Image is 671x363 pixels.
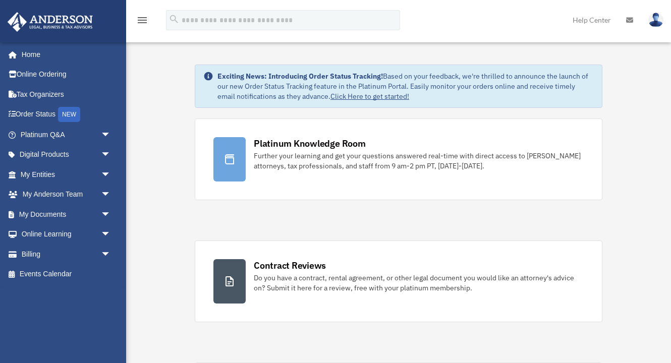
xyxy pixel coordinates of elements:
[101,224,121,245] span: arrow_drop_down
[101,164,121,185] span: arrow_drop_down
[136,18,148,26] a: menu
[7,264,126,284] a: Events Calendar
[7,164,126,185] a: My Entitiesarrow_drop_down
[101,185,121,205] span: arrow_drop_down
[7,185,126,205] a: My Anderson Teamarrow_drop_down
[7,204,126,224] a: My Documentsarrow_drop_down
[169,14,180,25] i: search
[254,259,326,272] div: Contract Reviews
[7,224,126,245] a: Online Learningarrow_drop_down
[7,145,126,165] a: Digital Productsarrow_drop_down
[195,240,602,322] a: Contract Reviews Do you have a contract, rental agreement, or other legal document you would like...
[5,12,96,32] img: Anderson Advisors Platinum Portal
[7,65,126,85] a: Online Ordering
[7,244,126,264] a: Billingarrow_drop_down
[101,204,121,225] span: arrow_drop_down
[101,125,121,145] span: arrow_drop_down
[195,118,602,200] a: Platinum Knowledge Room Further your learning and get your questions answered real-time with dire...
[136,14,148,26] i: menu
[217,72,383,81] strong: Exciting News: Introducing Order Status Tracking!
[254,151,584,171] div: Further your learning and get your questions answered real-time with direct access to [PERSON_NAM...
[330,92,409,101] a: Click Here to get started!
[7,44,121,65] a: Home
[101,145,121,165] span: arrow_drop_down
[7,84,126,104] a: Tax Organizers
[217,71,594,101] div: Based on your feedback, we're thrilled to announce the launch of our new Order Status Tracking fe...
[58,107,80,122] div: NEW
[101,244,121,265] span: arrow_drop_down
[254,273,584,293] div: Do you have a contract, rental agreement, or other legal document you would like an attorney's ad...
[254,137,366,150] div: Platinum Knowledge Room
[648,13,663,27] img: User Pic
[7,125,126,145] a: Platinum Q&Aarrow_drop_down
[7,104,126,125] a: Order StatusNEW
